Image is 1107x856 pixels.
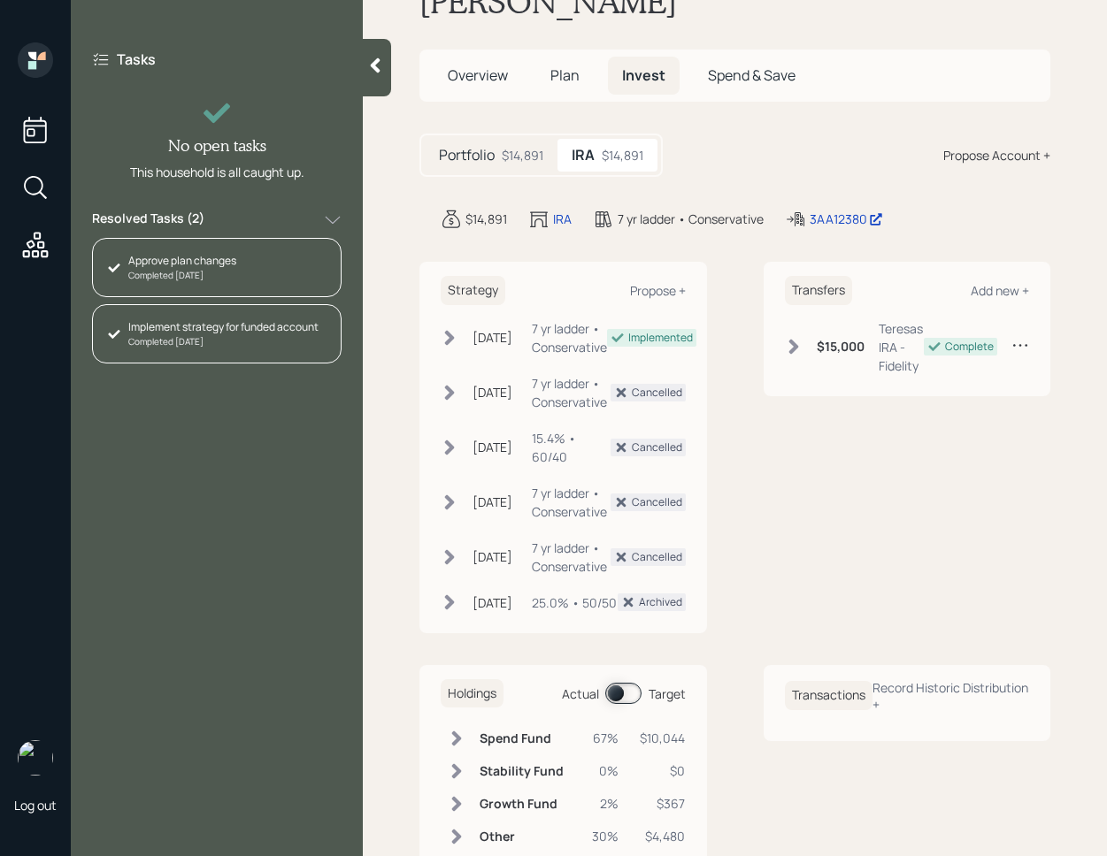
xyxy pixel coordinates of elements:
span: Spend & Save [708,65,796,85]
span: Plan [550,65,580,85]
div: 7 yr ladder • Conservative [532,319,607,356]
label: Tasks [117,50,156,69]
div: Cancelled [632,494,682,510]
div: [DATE] [473,547,512,566]
div: Completed [DATE] [128,335,319,348]
div: 7 yr ladder • Conservative [532,484,611,521]
div: Approve plan changes [128,253,236,269]
div: $4,480 [640,827,685,845]
div: Actual [562,684,599,703]
h6: Holdings [441,679,504,708]
div: Record Historic Distribution + [873,679,1030,713]
div: $14,891 [465,210,507,228]
img: retirable_logo.png [18,740,53,776]
div: Implement strategy for funded account [128,319,319,335]
div: This household is all caught up. [130,163,304,181]
div: 2% [592,794,619,813]
label: Resolved Tasks ( 2 ) [92,210,204,231]
div: Log out [14,797,57,814]
div: $10,044 [640,729,685,747]
div: Propose + [630,282,686,299]
div: Completed [DATE] [128,269,236,282]
div: [DATE] [473,493,512,511]
h6: $15,000 [817,340,865,355]
div: 30% [592,827,619,845]
div: $367 [640,794,685,813]
div: 15.4% • 60/40 [532,429,611,466]
div: 67% [592,729,619,747]
div: 25.0% • 50/50 [532,593,617,612]
div: 7 yr ladder • Conservative [532,374,611,411]
div: IRA [553,210,572,228]
span: Overview [448,65,508,85]
div: Target [649,684,686,703]
div: [DATE] [473,593,512,612]
div: Implemented [628,330,693,346]
div: Propose Account + [943,146,1050,164]
h5: IRA [572,147,595,164]
h5: Portfolio [439,147,495,164]
div: [DATE] [473,438,512,456]
div: Cancelled [632,549,682,565]
div: Complete [945,339,994,355]
h6: Other [480,829,564,845]
div: Archived [639,594,682,610]
div: 0% [592,761,619,780]
div: Cancelled [632,385,682,401]
h6: Stability Fund [480,764,564,779]
h6: Growth Fund [480,797,564,812]
div: Add new + [971,282,1029,299]
div: $14,891 [602,146,643,164]
h6: Spend Fund [480,731,564,746]
span: Invest [622,65,665,85]
div: $14,891 [502,146,543,164]
div: 7 yr ladder • Conservative [618,210,764,228]
div: [DATE] [473,383,512,401]
div: Teresas IRA - Fidelity [879,319,925,375]
div: 7 yr ladder • Conservative [532,539,611,576]
h6: Strategy [441,276,505,305]
h6: Transactions [785,681,873,710]
h6: Transfers [785,276,852,305]
div: [DATE] [473,328,512,347]
h4: No open tasks [168,136,266,156]
div: 3AA12380 [810,210,883,228]
div: $0 [640,761,685,780]
div: Cancelled [632,439,682,455]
